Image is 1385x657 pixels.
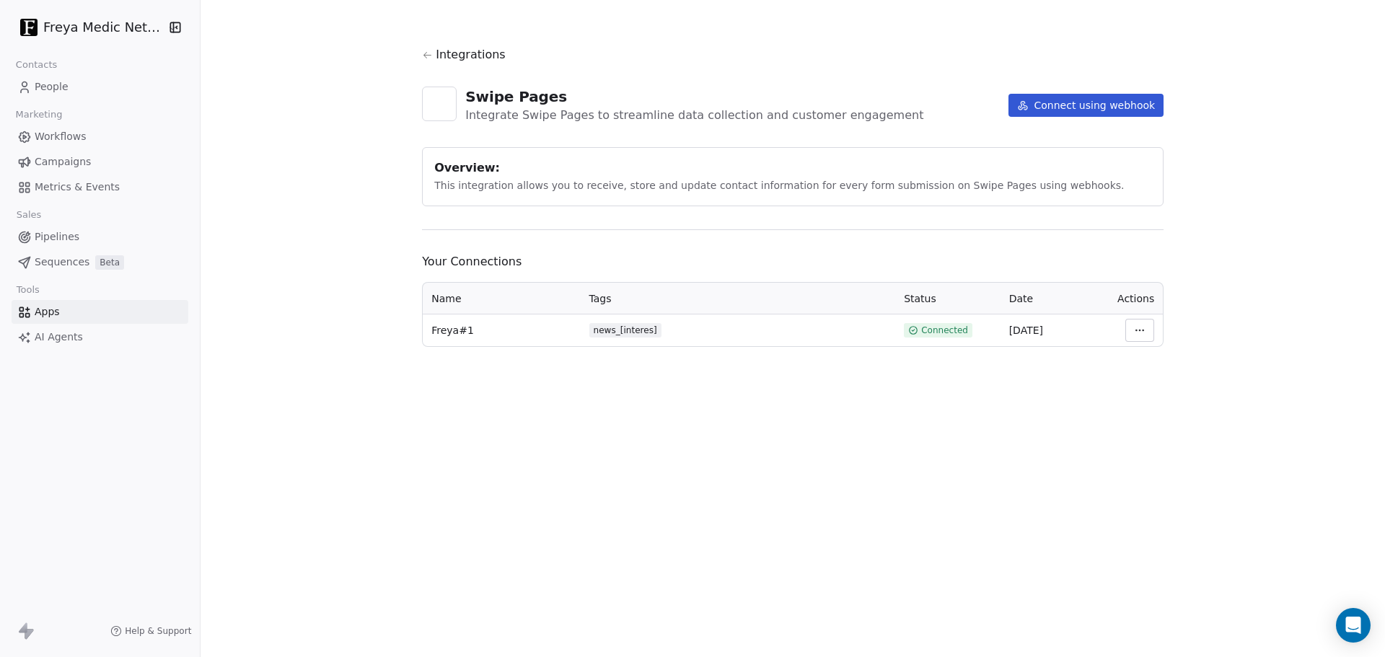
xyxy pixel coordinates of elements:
[10,279,45,301] span: Tools
[125,625,191,637] span: Help & Support
[1008,94,1164,117] button: Connect using webhook
[35,330,83,345] span: AI Agents
[12,300,188,324] a: Apps
[594,325,657,336] div: news_[interes]
[35,154,91,169] span: Campaigns
[436,46,506,63] span: Integrations
[904,293,936,304] span: Status
[422,253,1164,270] span: Your Connections
[12,125,188,149] a: Workflows
[95,255,124,270] span: Beta
[35,229,79,244] span: Pipelines
[12,250,188,274] a: SequencesBeta
[431,293,461,304] span: Name
[35,129,87,144] span: Workflows
[431,323,474,338] span: Freya#1
[10,204,48,226] span: Sales
[35,180,120,195] span: Metrics & Events
[1336,608,1371,643] div: Open Intercom Messenger
[110,625,191,637] a: Help & Support
[9,104,69,125] span: Marketing
[43,18,164,37] span: Freya Medic Network
[35,79,69,94] span: People
[921,325,968,336] span: Connected
[434,159,1151,177] div: Overview:
[429,94,449,114] img: swipepages.svg
[9,54,63,76] span: Contacts
[422,46,1164,63] a: Integrations
[35,304,60,319] span: Apps
[589,293,612,304] span: Tags
[465,87,923,107] div: Swipe Pages
[1009,325,1043,336] span: [DATE]
[465,107,923,124] div: Integrate Swipe Pages to streamline data collection and customer engagement
[1117,293,1154,304] span: Actions
[12,225,188,249] a: Pipelines
[12,325,188,349] a: AI Agents
[434,180,1124,191] span: This integration allows you to receive, store and update contact information for every form submi...
[12,75,188,99] a: People
[35,255,89,270] span: Sequences
[12,175,188,199] a: Metrics & Events
[12,150,188,174] a: Campaigns
[17,15,159,40] button: Freya Medic Network
[20,19,38,36] img: Fav_icon.png
[1009,293,1033,304] span: Date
